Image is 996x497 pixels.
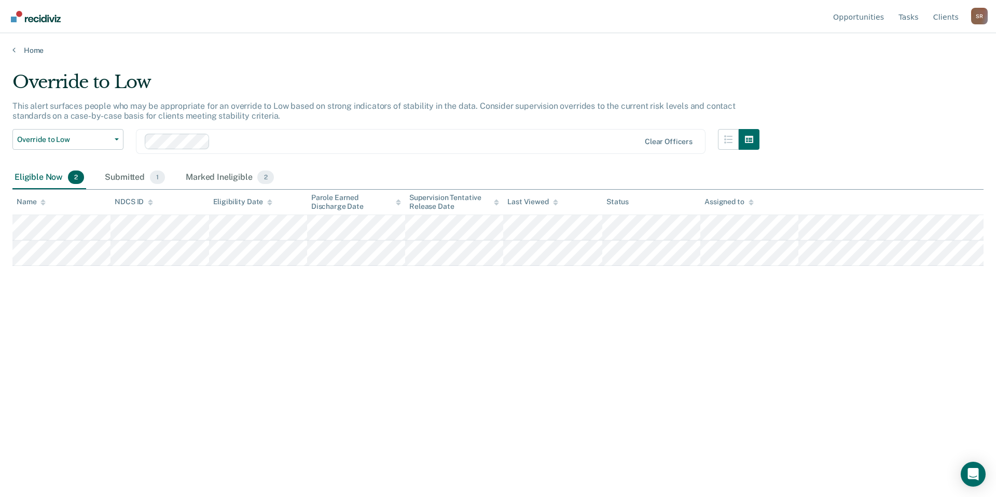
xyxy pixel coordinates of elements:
[971,8,988,24] div: S R
[12,46,984,55] a: Home
[17,197,46,206] div: Name
[12,72,759,101] div: Override to Low
[115,197,153,206] div: NDCS ID
[961,462,986,487] div: Open Intercom Messenger
[311,193,401,211] div: Parole Earned Discharge Date
[17,135,110,144] span: Override to Low
[12,129,123,150] button: Override to Low
[11,11,61,22] img: Recidiviz
[12,101,736,121] p: This alert surfaces people who may be appropriate for an override to Low based on strong indicato...
[213,197,273,206] div: Eligibility Date
[704,197,753,206] div: Assigned to
[184,166,276,189] div: Marked Ineligible2
[257,171,273,184] span: 2
[103,166,167,189] div: Submitted1
[645,137,693,146] div: Clear officers
[971,8,988,24] button: Profile dropdown button
[507,197,558,206] div: Last Viewed
[68,171,84,184] span: 2
[606,197,629,206] div: Status
[409,193,499,211] div: Supervision Tentative Release Date
[12,166,86,189] div: Eligible Now2
[150,171,165,184] span: 1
